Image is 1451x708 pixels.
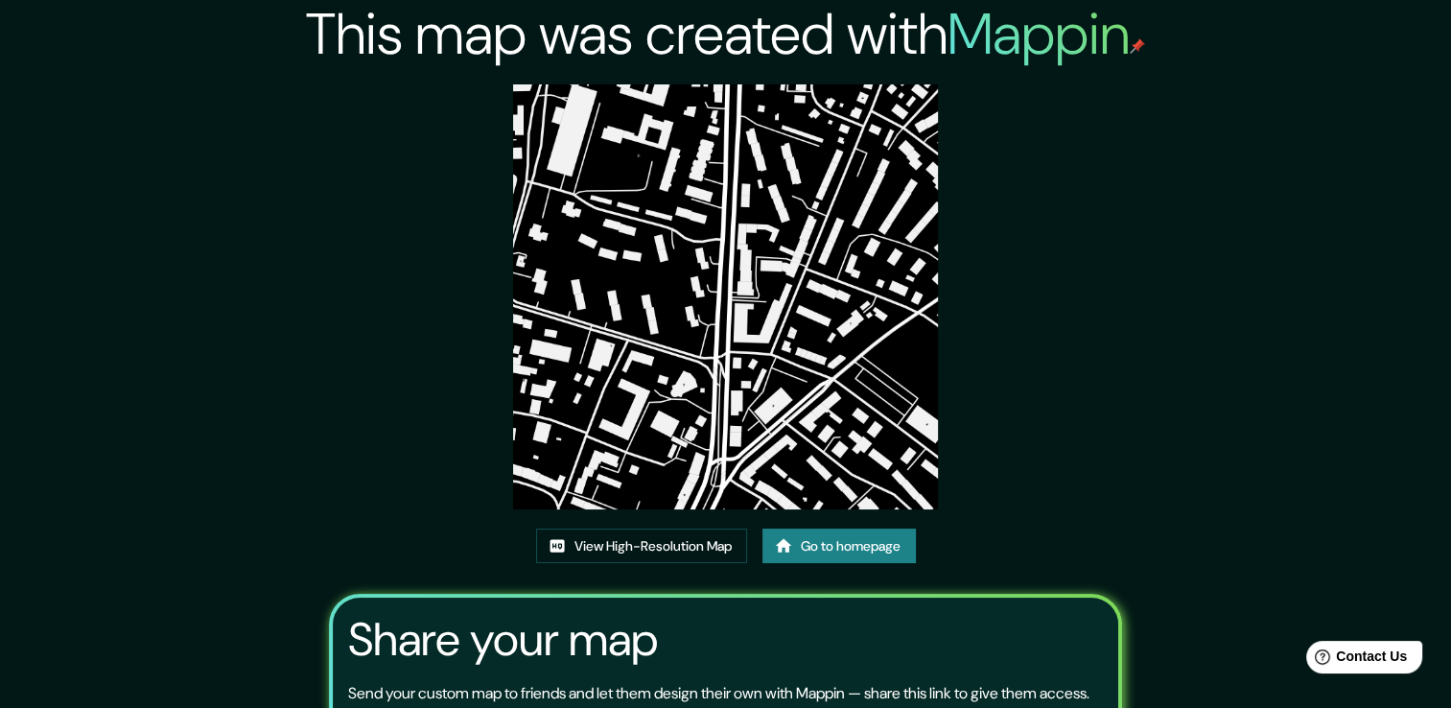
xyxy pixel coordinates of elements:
a: View High-Resolution Map [536,529,747,564]
img: created-map [513,84,938,509]
iframe: Help widget launcher [1280,633,1430,687]
p: Send your custom map to friends and let them design their own with Mappin — share this link to gi... [348,682,1089,705]
h3: Share your map [348,613,658,667]
img: mappin-pin [1130,38,1145,54]
a: Go to homepage [762,529,916,564]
